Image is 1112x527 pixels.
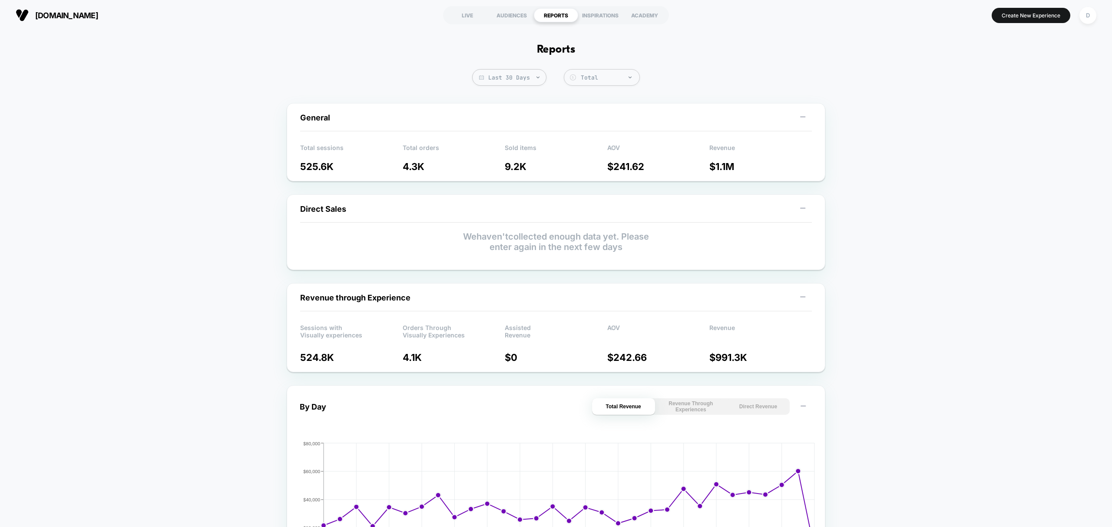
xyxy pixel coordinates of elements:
p: Assisted Revenue [505,324,607,337]
p: 4.1K [403,352,505,363]
p: Sessions with Visually experiences [300,324,403,337]
p: Revenue [709,144,812,157]
div: INSPIRATIONS [578,8,622,22]
p: Total sessions [300,144,403,157]
p: Total orders [403,144,505,157]
div: By Day [300,402,326,411]
p: 525.6K [300,161,403,172]
span: General [300,113,330,122]
h1: Reports [537,43,575,56]
span: Direct Sales [300,204,346,213]
tspan: $60,000 [303,469,320,474]
p: Sold items [505,144,607,157]
button: Create New Experience [992,8,1070,23]
tspan: $80,000 [303,441,320,446]
div: D [1079,7,1096,24]
span: Revenue through Experience [300,293,410,302]
button: D [1077,7,1099,24]
span: [DOMAIN_NAME] [35,11,98,20]
p: $ 0 [505,352,607,363]
div: AUDIENCES [490,8,534,22]
p: $ 1.1M [709,161,812,172]
span: Last 30 Days [472,69,546,86]
div: REPORTS [534,8,578,22]
div: LIVE [445,8,490,22]
button: Direct Revenue [727,398,790,415]
p: Orders Through Visually Experiences [403,324,505,337]
tspan: $40,000 [303,497,320,502]
tspan: $ [572,75,574,80]
p: We haven't collected enough data yet. Please enter again in the next few days [300,231,812,252]
button: [DOMAIN_NAME] [13,8,101,22]
p: 4.3K [403,161,505,172]
button: Total Revenue [592,398,655,415]
p: 524.8K [300,352,403,363]
p: $ 242.66 [607,352,710,363]
div: Total [581,74,635,81]
p: 9.2K [505,161,607,172]
img: calendar [479,75,484,80]
img: Visually logo [16,9,29,22]
img: end [536,77,539,78]
p: AOV [607,324,710,337]
p: $ 991.3K [709,352,812,363]
button: Revenue Through Experiences [659,398,722,415]
p: Revenue [709,324,812,337]
p: $ 241.62 [607,161,710,172]
div: ACADEMY [622,8,667,22]
img: end [629,77,632,78]
p: AOV [607,144,710,157]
